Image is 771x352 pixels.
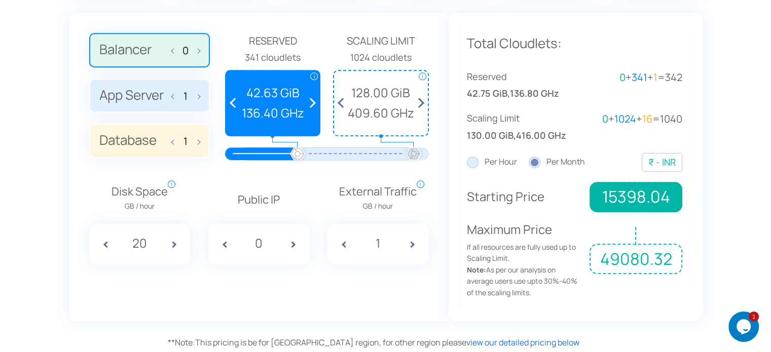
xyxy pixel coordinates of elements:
label: Per Hour [467,155,517,169]
p: Public IP [208,191,310,209]
label: Database [89,124,210,158]
span: 42.63 GiB [231,83,315,102]
span: GB / hour [112,201,168,212]
span: 1024 [614,112,636,126]
span: 136.80 GHz [510,86,559,101]
span: 1 [653,70,657,84]
p: Maximum Price [467,220,582,298]
input: Database [177,135,194,147]
label: App Server [89,79,210,113]
span: 341 [632,70,647,84]
span: 130.00 GiB [467,128,513,143]
span: If all resources are fully used up to Scaling Limit. As per our analysis on average users use upt... [467,242,582,298]
iframe: chat widget [728,311,761,342]
span: 16 [642,112,652,126]
span: i [419,72,426,80]
span: 49080.32 [590,244,682,274]
label: Per Month [529,155,585,169]
span: 136.40 GHz [231,103,315,123]
div: + + = [574,111,682,127]
div: 341 cloudlets [225,50,321,65]
input: Balancer [177,45,194,56]
p: Starting Price [467,187,582,206]
label: Balancer [89,33,210,67]
span: Reserved [467,69,575,84]
span: 15398.04 [590,182,682,212]
p: Total Cloudlets: [467,33,682,54]
span: GB / hour [339,201,417,212]
strong: Note: [467,265,486,275]
span: Disk Space [112,183,168,212]
span: 1040 [660,112,682,126]
span: 416.00 GHz [516,128,566,143]
div: 1024 cloudlets [333,50,429,65]
span: Reserved [225,33,321,49]
span: 409.60 GHz [339,103,423,123]
div: , [467,69,575,101]
span: i [417,180,424,188]
span: Scaling Limit [333,33,429,49]
span: i [168,180,175,188]
div: This pricing is be for [GEOGRAPHIC_DATA] region, for other region please [168,336,705,349]
input: App Server [177,90,194,102]
span: Note: [168,337,195,348]
span: 128.00 GiB [339,83,423,102]
div: , [467,111,575,143]
span: External Traffic [339,183,417,212]
span: Scaling Limit [467,111,575,126]
span: 0 [619,70,626,84]
span: 42.75 GiB [467,86,507,101]
a: view our detailed pricing below [466,337,579,348]
div: + + = [574,69,682,86]
span: 342 [665,70,682,84]
span: i [310,72,318,80]
div: ₹ - INR [648,155,676,170]
span: 0 [602,112,608,126]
